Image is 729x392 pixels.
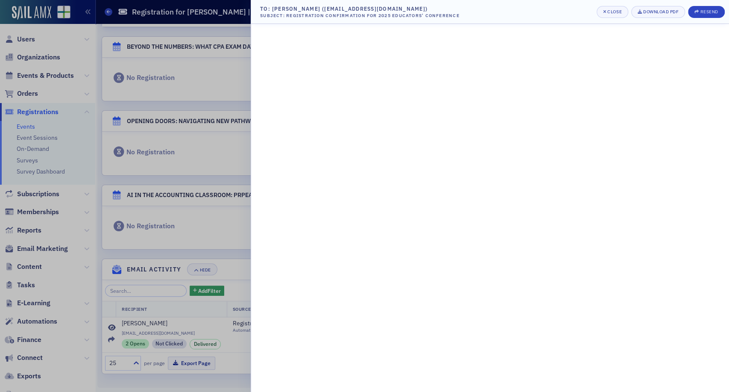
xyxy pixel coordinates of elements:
button: Close [597,6,628,18]
a: Download PDF [631,6,685,18]
div: To: [PERSON_NAME] ([EMAIL_ADDRESS][DOMAIN_NAME]) [260,5,460,12]
div: Subject: Registration Confirmation for 2025 Educators' Conference [260,12,460,19]
div: Close [607,9,622,14]
div: Download PDF [643,9,679,14]
div: Resend [700,9,718,14]
button: Resend [688,6,724,18]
